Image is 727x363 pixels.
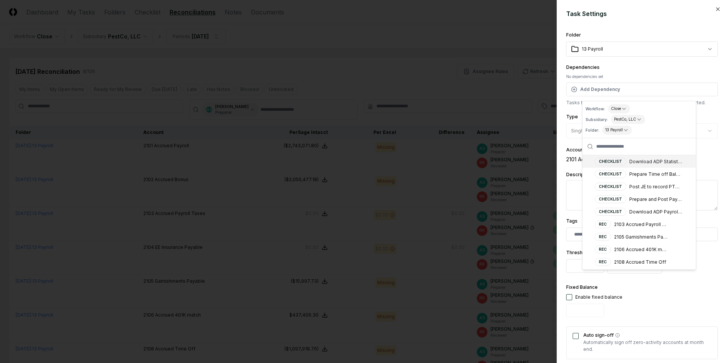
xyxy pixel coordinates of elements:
[566,114,578,119] label: Type
[595,233,611,241] div: REC
[629,209,683,215] div: Download ADP Payroll Data
[586,106,605,112] div: Workflow:
[586,117,608,123] div: Subsidiary:
[566,284,598,290] label: Fixed Balance
[614,221,667,228] div: 2103 Accrued Payroll Taxes
[583,339,711,353] p: Automatically sign off zero-activity accounts at month end.
[575,294,622,301] div: Enable fixed balance
[629,171,683,178] div: Prepare Time off Balance and Liability Report
[629,183,683,190] div: Post JE to record PTO adjustments
[595,183,626,191] div: CHECKLIST
[566,172,718,177] label: Description
[586,127,599,133] div: Folder:
[614,234,667,240] div: 2105 Garnishments Payable
[583,333,711,338] label: Auto sign-off
[566,250,590,255] label: Threshold
[595,245,611,253] div: REC
[595,220,611,228] div: REC
[595,158,626,166] div: CHECKLIST
[566,99,718,106] p: Tasks that must be completed before this task can be started.
[566,32,581,38] label: Folder
[566,155,718,163] div: 2101 Accrued Payroll
[614,246,667,253] div: 2106 Accrued 401K match
[629,196,683,203] div: Prepare and Post Payroll JE
[583,155,696,269] div: Suggestions
[566,218,578,224] label: Tags
[595,208,626,216] div: CHECKLIST
[595,170,626,178] div: CHECKLIST
[566,74,718,80] div: No dependencies set
[595,258,611,266] div: REC
[595,195,626,203] div: CHECKLIST
[566,148,718,152] div: Account
[614,259,666,266] div: 2108 Accrued Time Off
[566,83,718,96] button: Add Dependency
[566,9,718,18] h2: Task Settings
[615,333,620,338] button: Auto sign-off
[629,158,683,165] div: Download ADP Statistical Summaries
[566,64,600,70] label: Dependencies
